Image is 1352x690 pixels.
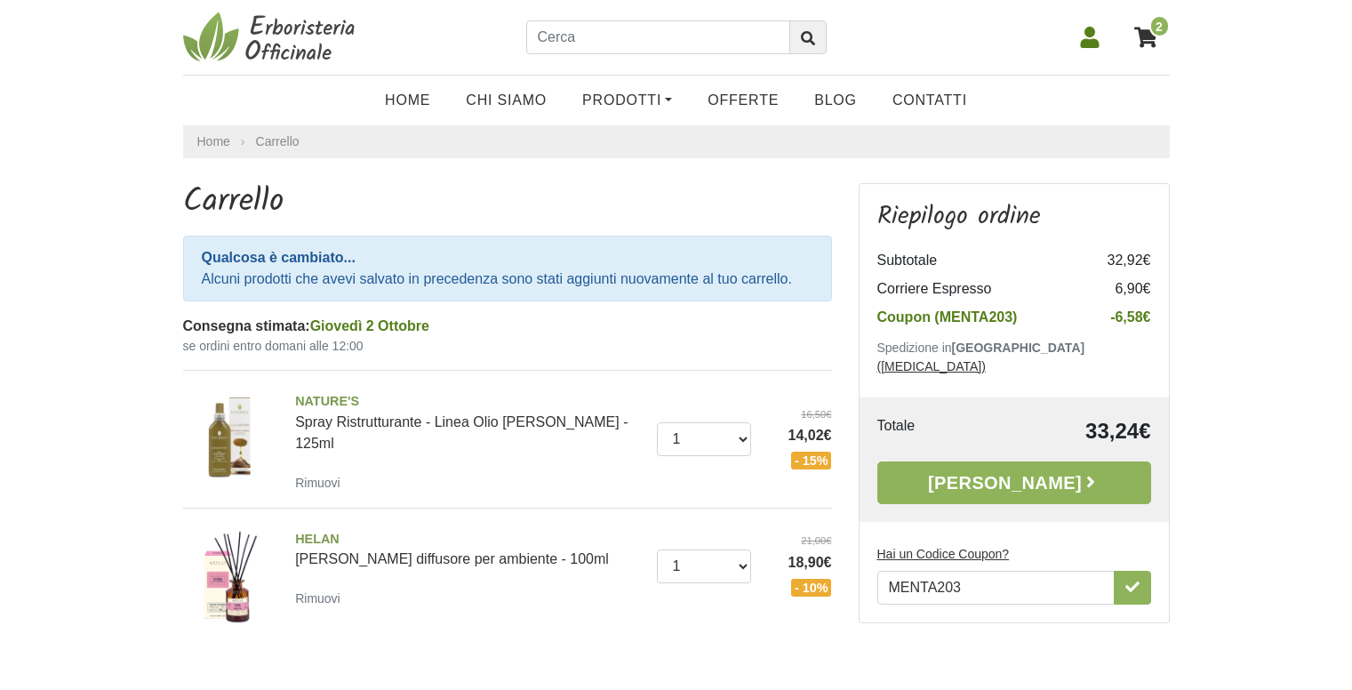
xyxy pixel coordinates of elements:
img: Flora di campo diffusore per ambiente - 100ml [177,523,283,629]
a: Contatti [875,83,985,118]
a: Rimuovi [295,471,348,493]
div: Consegna stimata: [183,316,832,337]
u: Hai un Codice Coupon? [877,547,1010,561]
a: HELAN[PERSON_NAME] diffusore per ambiente - 100ml [295,530,644,567]
input: Hai un Codice Coupon? [877,571,1115,605]
nav: breadcrumb [183,125,1170,158]
label: Hai un Codice Coupon? [877,545,1010,564]
td: Coupon (MENTA203) [877,303,1080,332]
span: 18,90€ [764,552,832,574]
a: Rimuovi [295,587,348,609]
small: se ordini entro domani alle 12:00 [183,337,832,356]
span: 2 [1149,15,1170,37]
a: OFFERTE [690,83,796,118]
a: [PERSON_NAME] [877,461,1151,504]
td: Totale [877,415,978,447]
h3: Riepilogo ordine [877,202,1151,232]
span: 14,02€ [764,425,832,446]
a: Chi Siamo [448,83,564,118]
small: Rimuovi [295,591,340,606]
td: -6,58€ [1080,303,1151,332]
a: Home [367,83,448,118]
td: Corriere Espresso [877,275,1080,303]
td: Subtotale [877,246,1080,275]
a: Prodotti [564,83,690,118]
span: - 15% [791,452,832,469]
input: Cerca [526,20,790,54]
a: ([MEDICAL_DATA]) [877,359,986,373]
span: HELAN [295,530,644,550]
img: Erboristeria Officinale [183,11,361,64]
h1: Carrello [183,183,832,221]
del: 16,50€ [764,407,832,422]
p: Spedizione in [877,339,1151,376]
a: Blog [796,83,875,118]
td: 6,90€ [1080,275,1151,303]
small: Rimuovi [295,476,340,490]
span: Giovedì 2 Ottobre [310,318,429,333]
a: Home [197,132,230,151]
a: 2 [1125,15,1170,60]
span: NATURE'S [295,392,644,412]
td: 33,24€ [978,415,1151,447]
span: - 10% [791,579,832,597]
div: Alcuni prodotti che avevi salvato in precedenza sono stati aggiunti nuovamente al tuo carrello. [183,236,832,301]
del: 21,00€ [764,534,832,549]
td: 32,92€ [1080,246,1151,275]
a: Carrello [256,134,300,148]
strong: Qualcosa è cambiato... [202,250,356,265]
b: [GEOGRAPHIC_DATA] [952,341,1085,355]
a: NATURE'SSpray Ristrutturante - Linea Olio [PERSON_NAME] - 125ml [295,392,644,451]
img: Spray Ristrutturante - Linea Olio di Dattero - 125ml [177,385,283,491]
